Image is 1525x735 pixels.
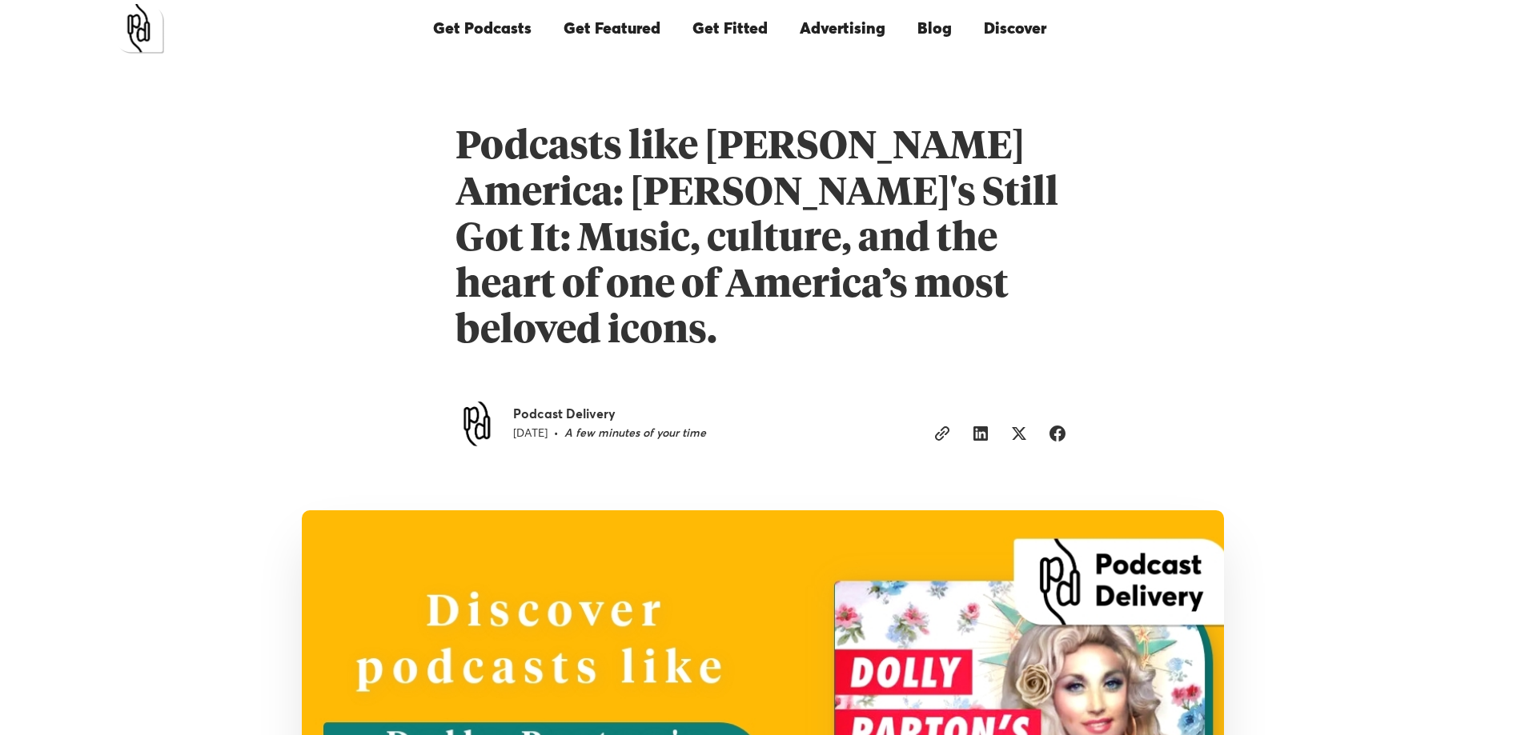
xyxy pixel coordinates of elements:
a: Get Featured [548,2,676,56]
div: Podcast Delivery [513,406,706,422]
a: home [114,4,164,54]
a: Advertising [784,2,901,56]
a: Discover [968,2,1062,56]
div: [DATE] [513,425,548,441]
a: Get Podcasts [417,2,548,56]
a: Get Fitted [676,2,784,56]
div: A few minutes of your time [564,425,706,441]
h1: Podcasts like [PERSON_NAME] America: [PERSON_NAME]'s Still Got It: Music, culture, and the heart ... [455,125,1070,355]
a: Blog [901,2,968,56]
div: • [554,425,558,441]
